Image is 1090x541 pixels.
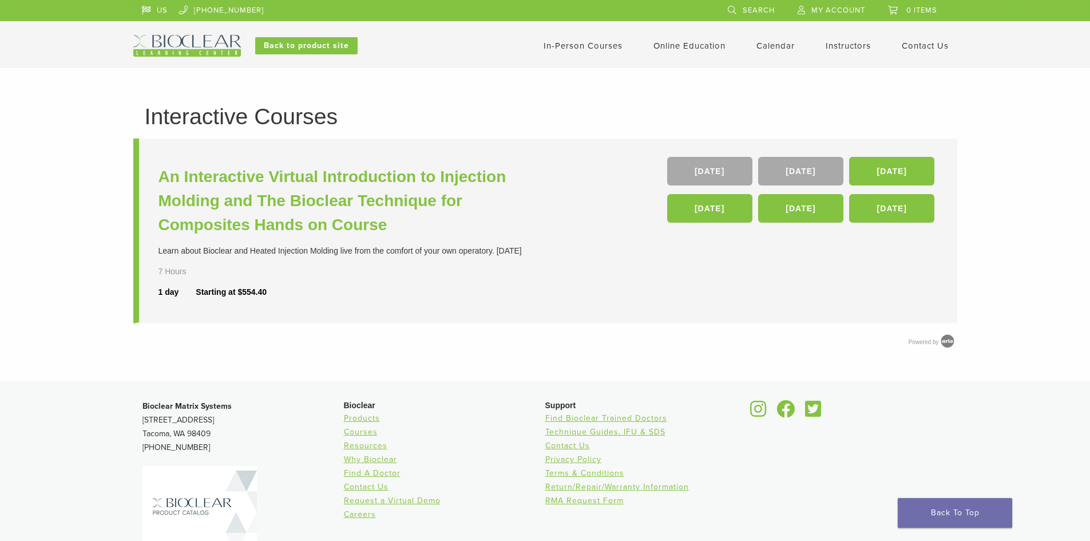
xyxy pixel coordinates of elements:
[667,157,752,185] a: [DATE]
[898,498,1012,528] a: Back To Top
[344,496,441,506] a: Request a Virtual Demo
[158,266,217,278] div: 7 Hours
[344,468,401,478] a: Find A Doctor
[909,339,957,345] a: Powered by
[133,35,241,57] img: Bioclear
[653,41,726,51] a: Online Education
[142,400,344,455] p: [STREET_ADDRESS] Tacoma, WA 98409 [PHONE_NUMBER]
[544,41,623,51] a: In-Person Courses
[849,157,934,185] a: [DATE]
[344,441,387,451] a: Resources
[743,6,775,15] span: Search
[145,105,946,128] h1: Interactive Courses
[902,41,949,51] a: Contact Us
[773,407,799,418] a: Bioclear
[158,245,548,257] div: Learn about Bioclear and Heated Injection Molding live from the comfort of your own operatory. [D...
[667,157,938,228] div: , , , , ,
[545,427,665,437] a: Technique Guides, IFU & SDS
[344,510,376,519] a: Careers
[802,407,826,418] a: Bioclear
[196,286,267,298] div: Starting at $554.40
[344,401,375,410] span: Bioclear
[344,427,378,437] a: Courses
[545,496,624,506] a: RMA Request Form
[255,37,358,54] a: Back to product site
[344,455,397,464] a: Why Bioclear
[344,482,389,492] a: Contact Us
[849,194,934,223] a: [DATE]
[811,6,865,15] span: My Account
[545,413,667,423] a: Find Bioclear Trained Doctors
[667,194,752,223] a: [DATE]
[758,157,843,185] a: [DATE]
[545,441,590,451] a: Contact Us
[142,401,232,411] strong: Bioclear Matrix Systems
[939,333,956,350] img: Arlo training & Event Software
[758,194,843,223] a: [DATE]
[545,401,576,410] span: Support
[158,286,196,298] div: 1 day
[344,413,380,423] a: Products
[545,455,601,464] a: Privacy Policy
[756,41,795,51] a: Calendar
[747,407,771,418] a: Bioclear
[545,468,624,478] a: Terms & Conditions
[158,165,548,237] a: An Interactive Virtual Introduction to Injection Molding and The Bioclear Technique for Composite...
[906,6,937,15] span: 0 items
[826,41,871,51] a: Instructors
[545,482,689,492] a: Return/Repair/Warranty Information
